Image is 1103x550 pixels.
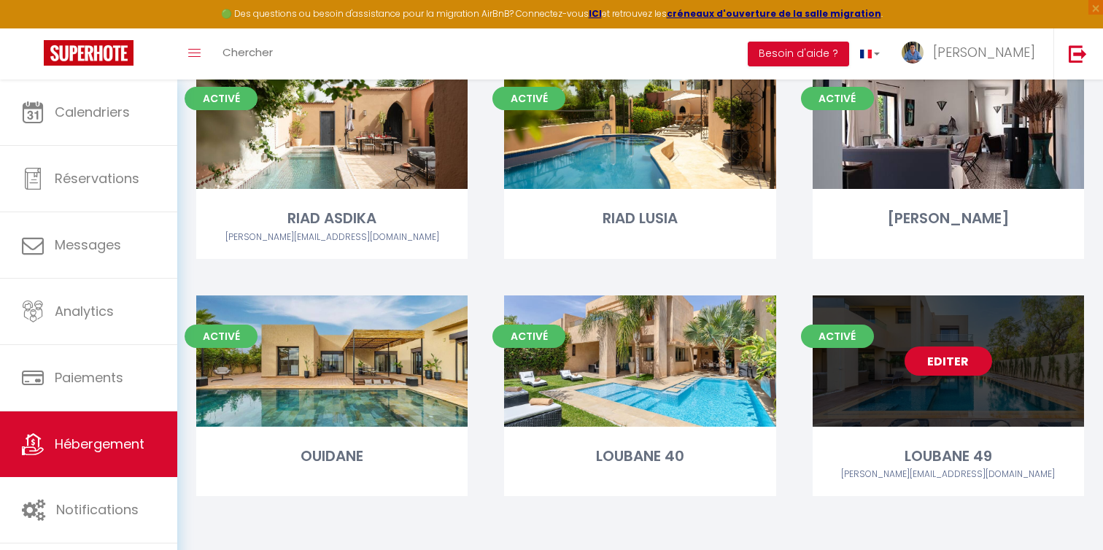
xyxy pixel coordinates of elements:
a: Chercher [212,28,284,80]
div: [PERSON_NAME] [813,207,1084,230]
button: Besoin d'aide ? [748,42,849,66]
img: Super Booking [44,40,133,66]
span: Calendriers [55,103,130,121]
span: Activé [492,87,565,110]
a: Editer [905,346,992,376]
span: Analytics [55,302,114,320]
span: Activé [492,325,565,348]
button: Ouvrir le widget de chat LiveChat [12,6,55,50]
span: Hébergement [55,435,144,453]
div: LOUBANE 40 [504,445,775,468]
div: RIAD ASDIKA [196,207,468,230]
a: ICI [589,7,602,20]
div: Airbnb [196,231,468,244]
span: Activé [185,325,258,348]
span: Notifications [56,500,139,519]
img: ... [902,42,924,63]
a: ... [PERSON_NAME] [891,28,1053,80]
span: Activé [185,87,258,110]
div: LOUBANE 49 [813,445,1084,468]
img: logout [1069,44,1087,63]
span: Paiements [55,368,123,387]
span: Messages [55,236,121,254]
div: Airbnb [813,468,1084,481]
span: Activé [801,87,874,110]
span: Activé [801,325,874,348]
span: [PERSON_NAME] [933,43,1035,61]
span: Réservations [55,169,139,187]
a: créneaux d'ouverture de la salle migration [667,7,881,20]
div: RIAD LUSIA [504,207,775,230]
div: OUIDANE [196,445,468,468]
span: Chercher [222,44,273,60]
